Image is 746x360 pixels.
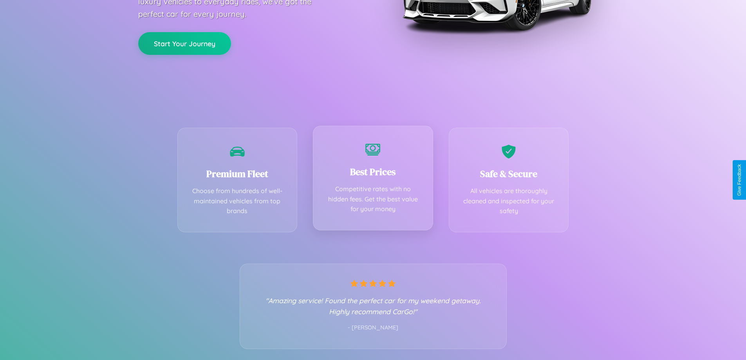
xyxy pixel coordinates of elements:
h3: Safe & Secure [461,167,557,180]
h3: Premium Fleet [190,167,285,180]
h3: Best Prices [325,165,421,178]
p: Choose from hundreds of well-maintained vehicles from top brands [190,186,285,216]
p: All vehicles are thoroughly cleaned and inspected for your safety [461,186,557,216]
div: Give Feedback [737,164,742,196]
button: Start Your Journey [138,32,231,55]
p: - [PERSON_NAME] [256,323,491,333]
p: "Amazing service! Found the perfect car for my weekend getaway. Highly recommend CarGo!" [256,295,491,317]
p: Competitive rates with no hidden fees. Get the best value for your money [325,184,421,214]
